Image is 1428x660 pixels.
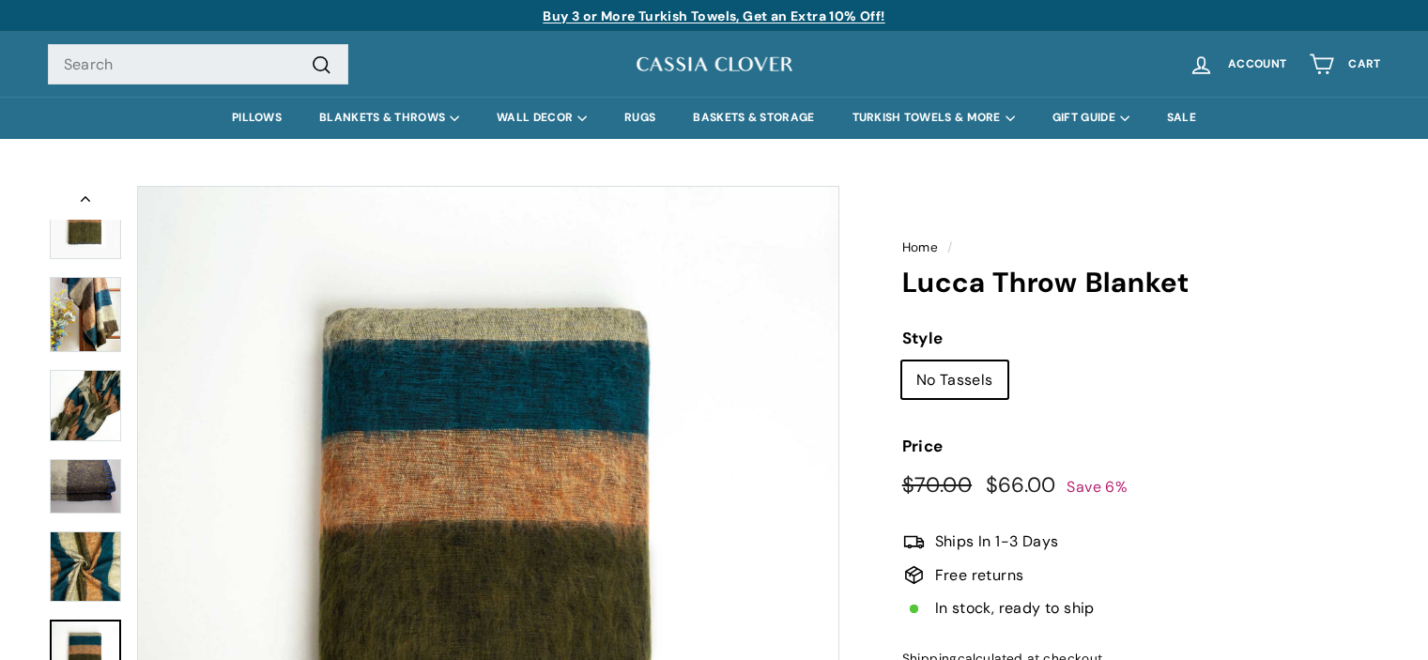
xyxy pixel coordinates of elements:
a: RUGS [606,97,674,139]
h1: Lucca Throw Blanket [902,268,1381,299]
span: $70.00 [902,471,972,499]
summary: BLANKETS & THROWS [300,97,478,139]
a: Lucca Throw Blanket [50,531,121,603]
summary: WALL DECOR [478,97,606,139]
span: In stock, ready to ship [935,596,1095,621]
span: Save 6% [1067,477,1128,497]
button: Previous [48,186,123,220]
span: Account [1228,58,1286,70]
a: Cart [1297,37,1391,92]
input: Search [48,44,348,85]
img: A striped throw blanket with varying shades of olive green, deep teal, mustard, and beige, with a... [50,188,121,259]
summary: GIFT GUIDE [1034,97,1148,139]
img: Lucca Throw Blanket [50,459,121,514]
summary: TURKISH TOWELS & MORE [834,97,1034,139]
nav: breadcrumbs [902,238,1381,258]
span: Cart [1348,58,1380,70]
label: Style [902,326,1381,351]
a: Account [1177,37,1297,92]
div: Primary [10,97,1419,139]
label: No Tassels [902,361,1007,399]
a: Buy 3 or More Turkish Towels, Get an Extra 10% Off! [543,8,884,24]
span: Ships In 1-3 Days [935,530,1059,554]
img: Lucca Throw Blanket [50,370,121,441]
span: Free returns [935,563,1024,588]
a: Home [902,239,939,255]
a: BASKETS & STORAGE [674,97,833,139]
span: $66.00 [986,471,1056,499]
span: / [943,239,957,255]
a: SALE [1148,97,1215,139]
img: Lucca Throw Blanket [50,531,121,602]
a: PILLOWS [213,97,300,139]
label: Price [902,434,1381,459]
img: Lucca Throw Blanket [50,277,121,352]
